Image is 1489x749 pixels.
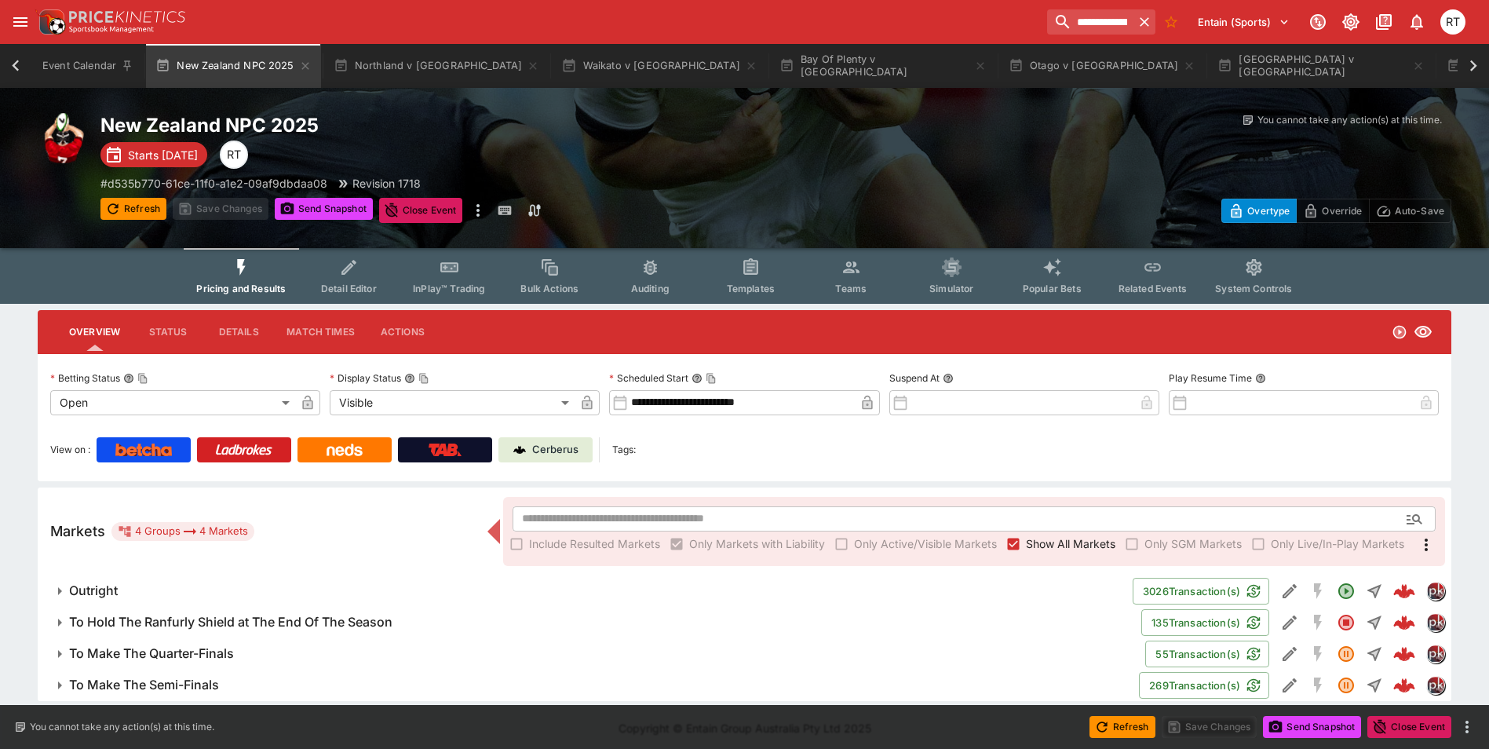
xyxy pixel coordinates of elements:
span: Auditing [631,283,670,294]
button: Status [133,313,203,351]
img: pricekinetics [1427,583,1444,600]
button: Send Snapshot [1263,716,1361,738]
div: 126c7920-6f2a-48d4-ada2-9bd66330ff9d [1393,612,1415,634]
p: Overtype [1247,203,1290,219]
button: Betting StatusCopy To Clipboard [123,373,134,384]
button: Overview [57,313,133,351]
button: To Make The Semi-Finals [38,670,1139,701]
button: SGM Disabled [1304,577,1332,605]
button: Refresh [1089,716,1155,738]
h6: To Make The Quarter-Finals [69,645,234,662]
button: Play Resume Time [1255,373,1266,384]
div: pricekinetics [1426,613,1445,632]
span: Only Active/Visible Markets [854,535,997,552]
img: logo-cerberus--red.svg [1393,643,1415,665]
button: SGM Disabled [1304,608,1332,637]
button: Select Tenant [1188,9,1299,35]
label: View on : [50,437,90,462]
button: more [469,198,487,223]
img: logo-cerberus--red.svg [1393,612,1415,634]
div: 5bdb8309-e7cf-4016-9d12-2119e2e8edd0 [1393,580,1415,602]
button: No Bookmarks [1159,9,1184,35]
img: TabNZ [429,444,462,456]
img: pricekinetics [1427,677,1444,694]
div: Start From [1221,199,1451,223]
button: 135Transaction(s) [1141,609,1269,636]
svg: Visible [1414,323,1432,342]
button: Display StatusCopy To Clipboard [404,373,415,384]
button: Match Times [274,313,367,351]
h5: Markets [50,522,105,540]
input: search [1047,9,1133,35]
div: Event type filters [184,248,1305,304]
span: Show All Markets [1026,535,1115,552]
button: SGM Disabled [1304,640,1332,668]
button: Straight [1360,671,1389,700]
span: Teams [835,283,867,294]
a: 126c7920-6f2a-48d4-ada2-9bd66330ff9d [1389,607,1420,638]
button: 269Transaction(s) [1139,672,1269,699]
button: 3026Transaction(s) [1133,578,1269,605]
span: Pricing and Results [196,283,286,294]
p: Display Status [330,371,401,385]
button: Open [1332,577,1360,605]
img: logo-cerberus--red.svg [1393,580,1415,602]
button: Auto-Save [1369,199,1451,223]
p: Scheduled Start [609,371,688,385]
button: Suspend At [943,373,954,384]
button: Close Event [1367,716,1451,738]
p: You cannot take any action(s) at this time. [30,720,214,734]
button: Notifications [1403,8,1431,36]
a: 208436bf-78a0-4e20-9b3e-8ae75e9767d7 [1389,670,1420,701]
button: Straight [1360,608,1389,637]
div: 9198eef6-7e8a-4f12-909e-29a5a6919851 [1393,643,1415,665]
p: Revision 1718 [352,175,421,192]
button: open drawer [6,8,35,36]
img: PriceKinetics Logo [35,6,66,38]
span: Detail Editor [321,283,377,294]
img: Cerberus [513,444,526,456]
button: Details [203,313,274,351]
span: Only SGM Markets [1144,535,1242,552]
p: Cerberus [532,442,578,458]
button: Straight [1360,577,1389,605]
img: pricekinetics [1427,614,1444,631]
button: SGM Disabled [1304,671,1332,700]
button: Connected to PK [1304,8,1332,36]
button: [GEOGRAPHIC_DATA] v [GEOGRAPHIC_DATA] [1208,44,1434,88]
button: Send Snapshot [275,198,373,220]
span: Related Events [1119,283,1187,294]
label: Tags: [612,437,636,462]
button: Overtype [1221,199,1297,223]
div: Richard Tatton [1440,9,1465,35]
div: Richard Tatton [220,141,248,169]
a: 5bdb8309-e7cf-4016-9d12-2119e2e8edd0 [1389,575,1420,607]
span: System Controls [1215,283,1292,294]
button: Refresh [100,198,166,220]
span: InPlay™ Trading [413,283,485,294]
svg: Closed [1337,613,1356,632]
button: Richard Tatton [1436,5,1470,39]
p: Suspend At [889,371,940,385]
button: New Zealand NPC 2025 [146,44,320,88]
button: Event Calendar [33,44,143,88]
button: Documentation [1370,8,1398,36]
span: Popular Bets [1023,283,1082,294]
h6: To Hold The Ranfurly Shield at The End Of The Season [69,614,392,630]
button: Copy To Clipboard [418,373,429,384]
button: Edit Detail [1276,671,1304,700]
button: To Make The Quarter-Finals [38,638,1145,670]
button: Bay Of Plenty v [GEOGRAPHIC_DATA] [770,44,996,88]
button: Straight [1360,640,1389,668]
button: Copy To Clipboard [137,373,148,384]
button: Waikato v [GEOGRAPHIC_DATA] [552,44,767,88]
div: 4 Groups 4 Markets [118,522,248,541]
img: logo-cerberus--red.svg [1393,674,1415,696]
p: Betting Status [50,371,120,385]
button: Suspended [1332,640,1360,668]
img: pricekinetics [1427,645,1444,663]
div: pricekinetics [1426,676,1445,695]
p: Play Resume Time [1169,371,1252,385]
div: 208436bf-78a0-4e20-9b3e-8ae75e9767d7 [1393,674,1415,696]
button: Suspended [1332,671,1360,700]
